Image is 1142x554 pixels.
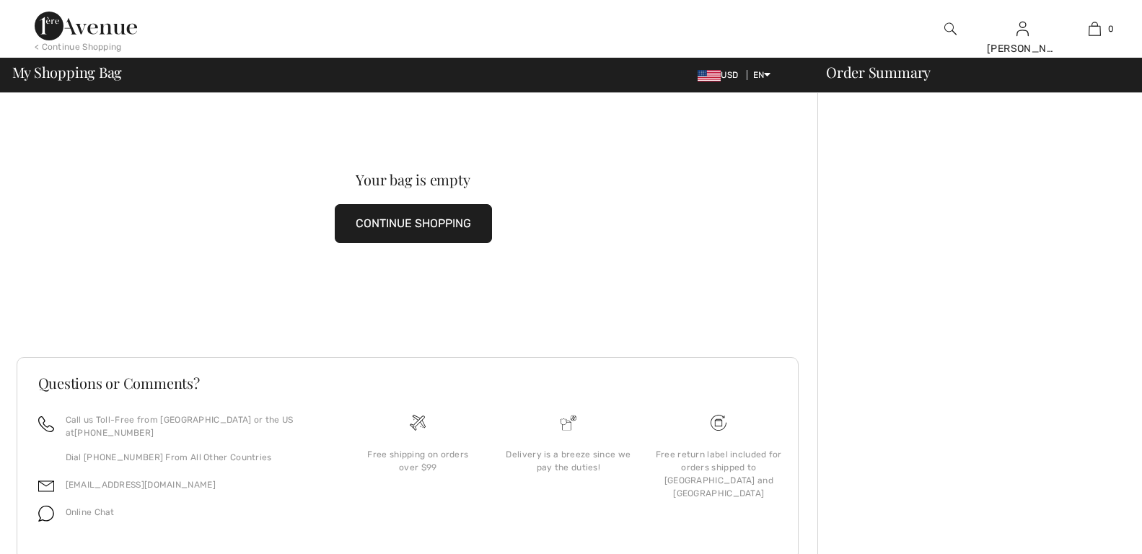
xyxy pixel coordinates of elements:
[35,12,137,40] img: 1ère Avenue
[711,415,726,431] img: Free shipping on orders over $99
[1089,20,1101,38] img: My Bag
[38,416,54,432] img: call
[66,480,216,490] a: [EMAIL_ADDRESS][DOMAIN_NAME]
[944,20,957,38] img: search the website
[1016,20,1029,38] img: My Info
[354,448,481,474] div: Free shipping on orders over $99
[56,172,770,187] div: Your bag is empty
[74,428,154,438] a: [PHONE_NUMBER]
[698,70,721,82] img: US Dollar
[38,478,54,494] img: email
[38,376,777,390] h3: Questions or Comments?
[66,451,326,464] p: Dial [PHONE_NUMBER] From All Other Countries
[35,40,122,53] div: < Continue Shopping
[12,65,123,79] span: My Shopping Bag
[698,70,744,80] span: USD
[753,70,771,80] span: EN
[1108,22,1114,35] span: 0
[655,448,782,500] div: Free return label included for orders shipped to [GEOGRAPHIC_DATA] and [GEOGRAPHIC_DATA]
[66,507,115,517] span: Online Chat
[1059,20,1130,38] a: 0
[561,415,576,431] img: Delivery is a breeze since we pay the duties!
[1016,22,1029,35] a: Sign In
[987,41,1058,56] div: [PERSON_NAME]
[66,413,326,439] p: Call us Toll-Free from [GEOGRAPHIC_DATA] or the US at
[809,65,1133,79] div: Order Summary
[505,448,632,474] div: Delivery is a breeze since we pay the duties!
[335,204,492,243] button: CONTINUE SHOPPING
[410,415,426,431] img: Free shipping on orders over $99
[38,506,54,522] img: chat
